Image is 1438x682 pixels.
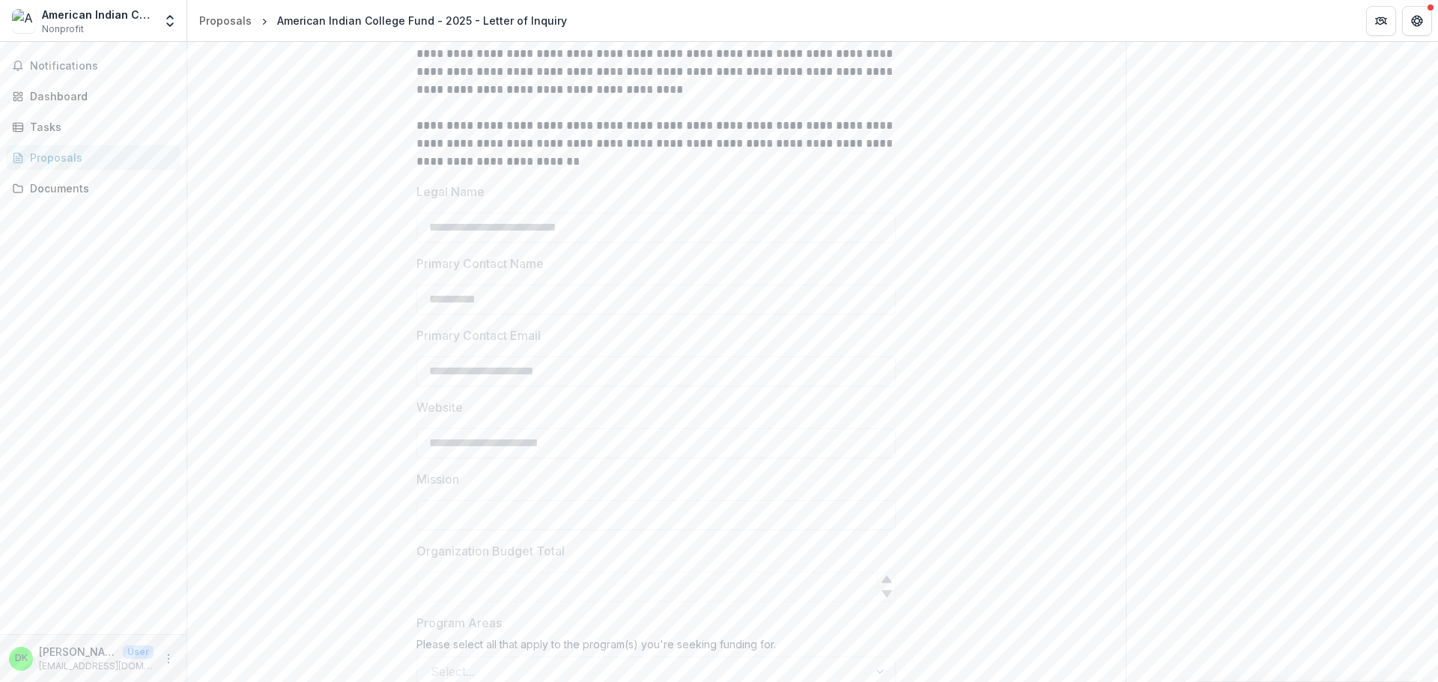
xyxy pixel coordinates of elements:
div: Proposals [30,150,169,165]
span: Nonprofit [42,22,84,36]
a: Proposals [193,10,258,31]
p: [EMAIL_ADDRESS][DOMAIN_NAME] [39,660,154,673]
div: Dashboard [30,88,169,104]
div: Please select all that apply to the program(s) you're seeking funding for. [416,638,896,657]
a: Dashboard [6,84,180,109]
p: Program Areas [416,614,502,632]
nav: breadcrumb [193,10,573,31]
p: Mission [416,470,459,488]
div: Proposals [199,13,252,28]
button: Partners [1366,6,1396,36]
div: Tasks [30,119,169,135]
button: More [160,650,178,668]
a: Proposals [6,145,180,170]
p: User [123,645,154,659]
img: American Indian College Fund [12,9,36,33]
div: Documents [30,180,169,196]
p: [PERSON_NAME] [39,644,117,660]
button: Open entity switcher [160,6,180,36]
p: Primary Contact Name [416,255,544,273]
p: Website [416,398,463,416]
a: Documents [6,176,180,201]
p: Organization Budget Total [416,542,565,560]
button: Get Help [1402,6,1432,36]
div: American Indian College Fund - 2025 - Letter of Inquiry [277,13,567,28]
div: Daniel Khouri [15,654,28,663]
span: Notifications [30,60,175,73]
a: Tasks [6,115,180,139]
button: Notifications [6,54,180,78]
div: American Indian College Fund [42,7,154,22]
p: Primary Contact Email [416,326,541,344]
p: Legal Name [416,183,485,201]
